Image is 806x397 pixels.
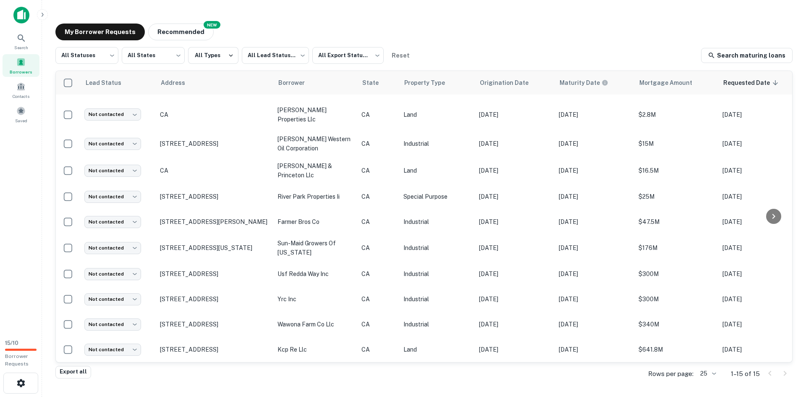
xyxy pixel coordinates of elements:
p: [STREET_ADDRESS] [160,346,269,353]
th: Borrower [273,71,357,95]
div: All States [122,45,185,66]
p: [DATE] [479,345,550,354]
p: usf redda way inc [277,269,353,279]
p: [DATE] [722,166,794,175]
span: Borrower [278,78,316,88]
th: State [357,71,399,95]
p: [DATE] [559,217,630,226]
p: [STREET_ADDRESS] [160,295,269,303]
p: [STREET_ADDRESS] [160,270,269,278]
iframe: Chat Widget [764,330,806,370]
p: $2.8M [639,110,714,119]
p: [STREET_ADDRESS][PERSON_NAME] [160,218,269,226]
button: All Types [188,47,238,64]
p: [STREET_ADDRESS] [160,193,269,200]
p: [DATE] [479,294,550,304]
p: [PERSON_NAME] & princeton llc [277,161,353,180]
p: $25M [639,192,714,201]
div: Not contacted [84,242,141,254]
div: Not contacted [84,293,141,305]
div: Not contacted [84,216,141,228]
p: CA [361,294,395,304]
p: [DATE] [479,217,550,226]
p: Industrial [403,139,471,148]
th: Address [156,71,273,95]
p: [STREET_ADDRESS][US_STATE] [160,244,269,252]
p: farmer bros co [277,217,353,226]
p: [DATE] [722,243,794,252]
p: CA [160,111,269,118]
p: CA [361,110,395,119]
p: [DATE] [559,166,630,175]
p: $300M [639,269,714,279]
p: [DATE] [722,345,794,354]
p: CA [361,269,395,279]
p: $16.5M [639,166,714,175]
a: Contacts [3,79,39,101]
p: Special Purpose [403,192,471,201]
span: 15 / 10 [5,340,18,346]
span: Property Type [404,78,456,88]
h6: Maturity Date [560,78,600,87]
div: Not contacted [84,108,141,121]
p: $15M [639,139,714,148]
p: yrc inc [277,294,353,304]
span: Contacts [13,93,29,100]
span: Borrowers [10,68,32,75]
a: Search [3,30,39,53]
th: Property Type [399,71,475,95]
button: My Borrower Requests [55,24,145,40]
p: river park properties ii [277,192,353,201]
div: All Statuses [55,45,118,66]
p: CA [361,139,395,148]
span: State [362,78,390,88]
p: [DATE] [559,320,630,329]
th: Origination Date [475,71,555,95]
p: [DATE] [479,166,550,175]
p: [PERSON_NAME] properties llc [277,105,353,124]
p: $641.8M [639,345,714,354]
p: [DATE] [722,320,794,329]
div: All Export Statuses [312,45,384,66]
a: Saved [3,103,39,126]
div: Not contacted [84,138,141,150]
p: [DATE] [722,294,794,304]
p: Rows per page: [648,369,693,379]
p: wawona farm co llc [277,320,353,329]
div: Not contacted [84,165,141,177]
div: Not contacted [84,344,141,356]
p: [DATE] [722,192,794,201]
p: CA [361,166,395,175]
div: NEW [204,21,220,29]
p: [DATE] [479,320,550,329]
a: Search maturing loans [701,48,793,63]
p: Industrial [403,269,471,279]
p: CA [361,320,395,329]
p: $176M [639,243,714,252]
p: [DATE] [559,269,630,279]
span: Address [161,78,196,88]
p: [DATE] [722,139,794,148]
div: Maturity dates displayed may be estimated. Please contact the lender for the most accurate maturi... [560,78,608,87]
span: Requested Date [723,78,781,88]
span: Search [14,44,28,51]
p: kcp re llc [277,345,353,354]
span: Borrower Requests [5,353,29,367]
p: Industrial [403,217,471,226]
th: Maturity dates displayed may be estimated. Please contact the lender for the most accurate maturi... [555,71,634,95]
div: Not contacted [84,191,141,203]
p: [DATE] [559,139,630,148]
p: CA [361,192,395,201]
p: Industrial [403,320,471,329]
span: Origination Date [480,78,539,88]
p: [DATE] [559,192,630,201]
th: Lead Status [80,71,156,95]
p: Land [403,166,471,175]
span: Maturity dates displayed may be estimated. Please contact the lender for the most accurate maturi... [560,78,619,87]
p: [STREET_ADDRESS] [160,140,269,147]
img: capitalize-icon.png [13,7,29,24]
p: [STREET_ADDRESS] [160,321,269,328]
p: [DATE] [559,110,630,119]
th: Mortgage Amount [634,71,718,95]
